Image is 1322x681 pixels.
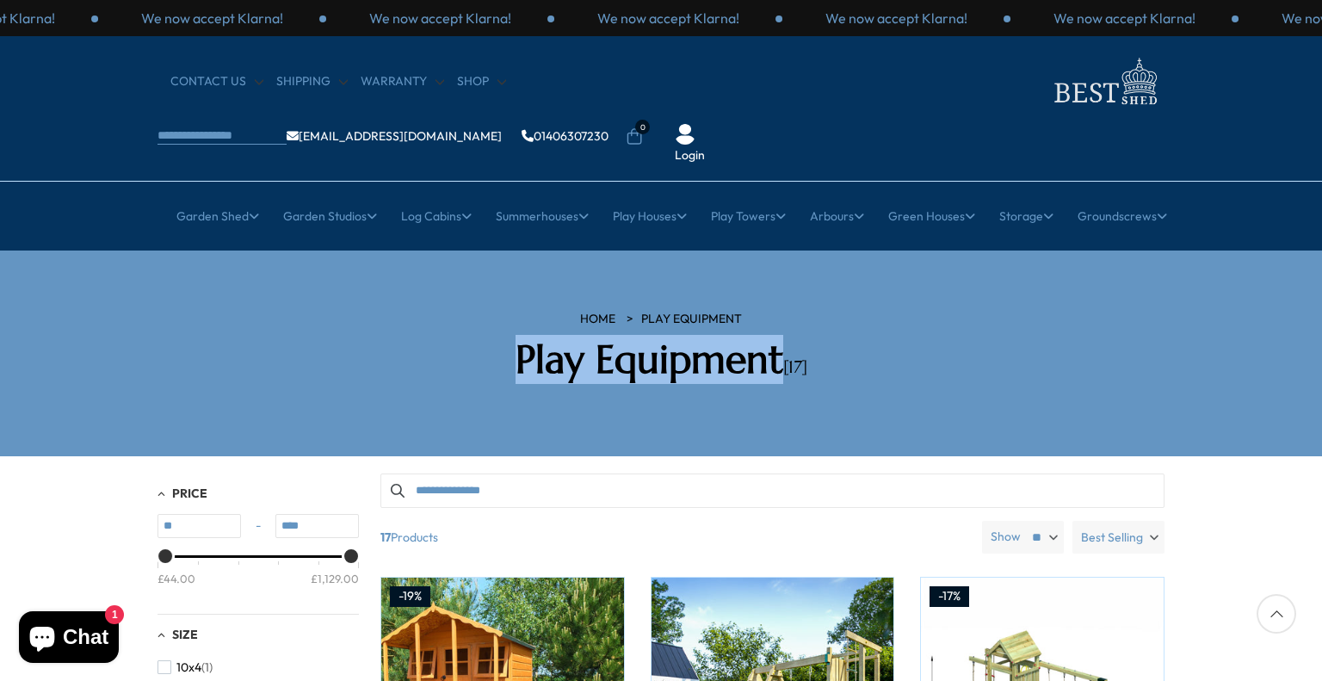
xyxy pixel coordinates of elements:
[241,517,275,535] span: -
[98,9,326,28] div: 3 / 3
[141,9,283,28] p: We now accept Klarna!
[283,195,377,238] a: Garden Studios
[626,128,643,145] a: 0
[613,195,687,238] a: Play Houses
[711,195,786,238] a: Play Towers
[416,337,906,383] h2: Play Equipment
[597,9,739,28] p: We now accept Klarna!
[176,195,259,238] a: Garden Shed
[641,311,742,328] a: Play Equipment
[457,73,506,90] a: Shop
[1081,521,1143,554] span: Best Selling
[275,514,359,538] input: Max value
[287,130,502,142] a: [EMAIL_ADDRESS][DOMAIN_NAME]
[635,120,650,134] span: 0
[782,9,1010,28] div: 3 / 3
[176,660,201,675] span: 10x4
[1044,53,1164,109] img: logo
[201,660,213,675] span: (1)
[1053,9,1195,28] p: We now accept Klarna!
[361,73,444,90] a: Warranty
[158,555,359,601] div: Price
[675,124,695,145] img: User Icon
[380,521,391,554] b: 17
[172,627,198,642] span: Size
[380,474,1164,508] input: Search products
[1078,195,1167,238] a: Groundscrews
[580,311,615,328] a: HOME
[158,655,213,680] button: 10x4
[14,611,124,667] inbox-online-store-chat: Shopify online store chat
[991,529,1021,546] label: Show
[1072,521,1164,554] label: Best Selling
[374,521,975,554] span: Products
[999,195,1053,238] a: Storage
[522,130,608,142] a: 01406307230
[675,147,705,164] a: Login
[825,9,967,28] p: We now accept Klarna!
[783,356,807,378] span: [17]
[158,514,241,538] input: Min value
[276,73,348,90] a: Shipping
[401,195,472,238] a: Log Cabins
[888,195,975,238] a: Green Houses
[170,73,263,90] a: CONTACT US
[930,586,969,607] div: -17%
[1010,9,1239,28] div: 1 / 3
[326,9,554,28] div: 1 / 3
[390,586,430,607] div: -19%
[311,570,359,585] div: £1,129.00
[496,195,589,238] a: Summerhouses
[369,9,511,28] p: We now accept Klarna!
[554,9,782,28] div: 2 / 3
[172,486,207,501] span: Price
[810,195,864,238] a: Arbours
[158,570,195,585] div: £44.00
